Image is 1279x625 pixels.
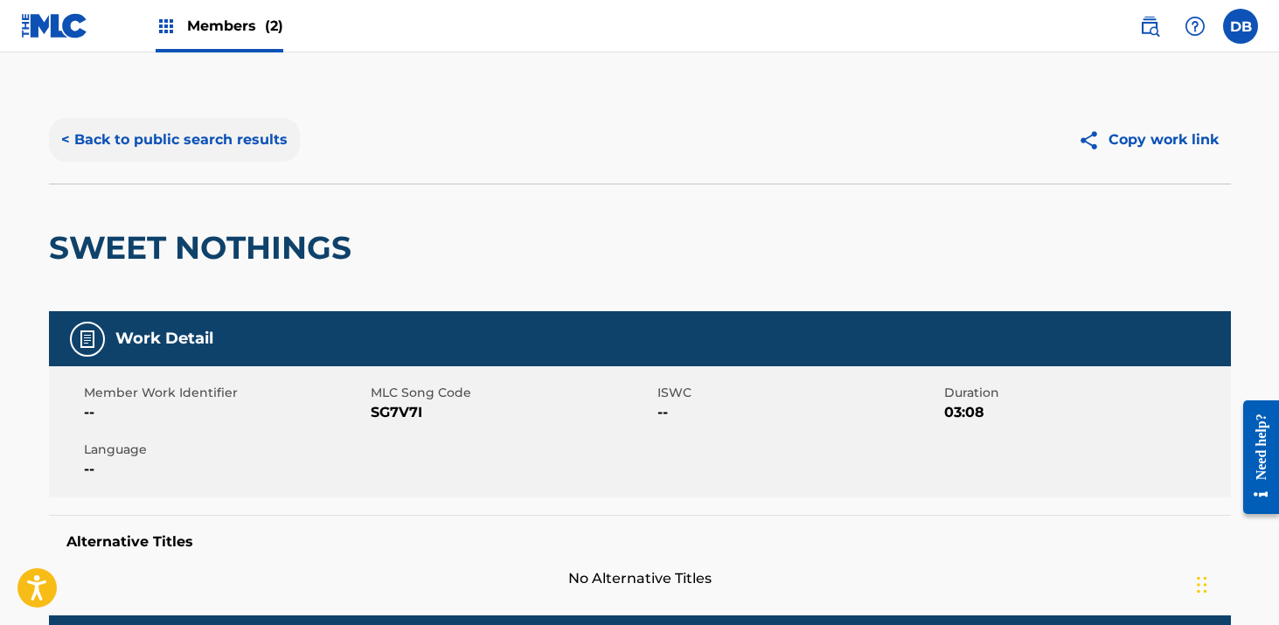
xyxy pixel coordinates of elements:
span: -- [84,459,366,480]
span: No Alternative Titles [49,568,1231,589]
img: MLC Logo [21,13,88,38]
div: Drag [1197,559,1207,611]
button: < Back to public search results [49,118,300,162]
iframe: Chat Widget [1192,541,1279,625]
span: SG7V7I [371,402,653,423]
a: Public Search [1132,9,1167,44]
h5: Alternative Titles [66,533,1213,551]
button: Copy work link [1066,118,1231,162]
img: Top Rightsholders [156,16,177,37]
span: ISWC [657,384,940,402]
span: -- [657,402,940,423]
span: Duration [944,384,1227,402]
img: Work Detail [77,329,98,350]
h5: Work Detail [115,329,213,349]
iframe: Resource Center [1230,387,1279,528]
span: Member Work Identifier [84,384,366,402]
span: Members [187,16,283,36]
img: Copy work link [1078,129,1109,151]
div: Help [1178,9,1213,44]
img: search [1139,16,1160,37]
span: 03:08 [944,402,1227,423]
span: (2) [265,17,283,34]
span: -- [84,402,366,423]
div: User Menu [1223,9,1258,44]
span: MLC Song Code [371,384,653,402]
span: Language [84,441,366,459]
h2: SWEET NOTHINGS [49,228,360,267]
img: help [1185,16,1206,37]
